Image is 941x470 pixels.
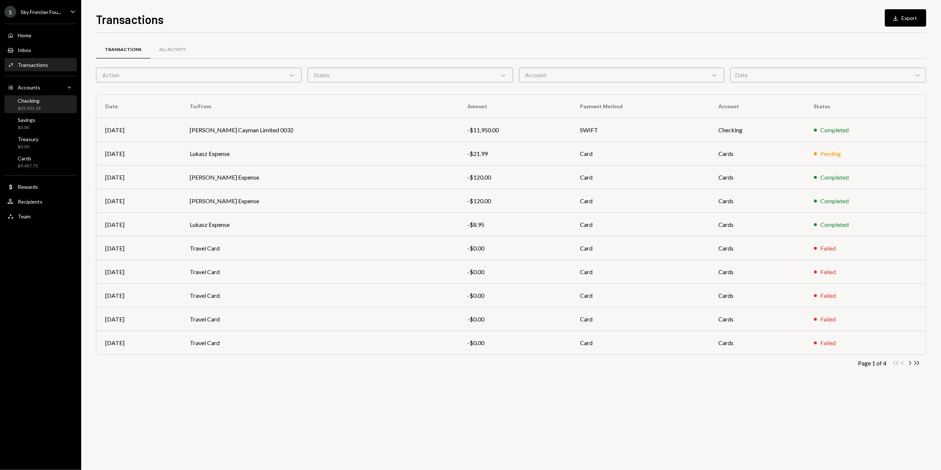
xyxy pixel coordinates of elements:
[181,331,459,355] td: Travel Card
[821,173,849,182] div: Completed
[710,307,805,331] td: Cards
[468,291,562,300] div: -$0.00
[710,166,805,189] td: Cards
[18,163,38,169] div: $9,457.75
[18,136,38,142] div: Treasury
[18,105,41,112] div: $33,501.18
[4,43,77,57] a: Inbox
[181,166,459,189] td: [PERSON_NAME] Expense
[4,81,77,94] a: Accounts
[105,173,172,182] div: [DATE]
[105,244,172,253] div: [DATE]
[18,144,38,150] div: $0.00
[4,210,77,223] a: Team
[710,284,805,307] td: Cards
[18,117,35,123] div: Savings
[4,134,77,151] a: Treasury$0.00
[468,315,562,324] div: -$0.00
[821,126,849,134] div: Completed
[4,195,77,208] a: Recipients
[105,268,172,276] div: [DATE]
[821,315,836,324] div: Failed
[468,126,562,134] div: -$11,950.00
[181,189,459,213] td: [PERSON_NAME] Expense
[468,149,562,158] div: -$21.99
[181,213,459,236] td: Lukasz Expense
[468,244,562,253] div: -$0.00
[150,40,195,59] a: All Activity
[710,118,805,142] td: Checking
[105,338,172,347] div: [DATE]
[4,153,77,171] a: Cards$9,457.75
[18,84,40,91] div: Accounts
[571,236,710,260] td: Card
[18,184,38,190] div: Rewards
[18,198,42,205] div: Recipients
[571,213,710,236] td: Card
[21,9,61,15] div: Sky Frontier Fou...
[571,284,710,307] td: Card
[105,197,172,205] div: [DATE]
[710,189,805,213] td: Cards
[571,189,710,213] td: Card
[821,197,849,205] div: Completed
[821,149,841,158] div: Pending
[821,291,836,300] div: Failed
[159,47,186,53] div: All Activity
[18,98,41,104] div: Checking
[96,12,164,27] h1: Transactions
[468,338,562,347] div: -$0.00
[4,180,77,193] a: Rewards
[468,268,562,276] div: -$0.00
[181,118,459,142] td: [PERSON_NAME] Cayman Limited 0032
[308,68,513,82] div: Status
[18,62,48,68] div: Transactions
[730,68,926,82] div: Date
[821,338,836,347] div: Failed
[571,166,710,189] td: Card
[18,125,35,131] div: $0.00
[181,95,459,118] th: To/From
[96,95,181,118] th: Date
[18,47,31,53] div: Inbox
[571,118,710,142] td: SWIFT
[4,28,77,42] a: Home
[4,58,77,71] a: Transactions
[821,244,836,253] div: Failed
[821,268,836,276] div: Failed
[18,155,38,161] div: Cards
[96,68,302,82] div: Action
[710,142,805,166] td: Cards
[181,236,459,260] td: Travel Card
[181,307,459,331] td: Travel Card
[710,331,805,355] td: Cards
[459,95,571,118] th: Amount
[571,142,710,166] td: Card
[821,220,849,229] div: Completed
[181,284,459,307] td: Travel Card
[105,149,172,158] div: [DATE]
[4,6,16,18] div: S
[571,331,710,355] td: Card
[468,197,562,205] div: -$120.00
[571,95,710,118] th: Payment Method
[571,260,710,284] td: Card
[181,260,459,284] td: Travel Card
[885,9,926,27] button: Export
[571,307,710,331] td: Card
[710,95,805,118] th: Account
[468,220,562,229] div: -$8.95
[710,236,805,260] td: Cards
[18,32,31,38] div: Home
[105,291,172,300] div: [DATE]
[710,260,805,284] td: Cards
[858,360,886,367] div: Page 1 of 4
[519,68,725,82] div: Account
[805,95,926,118] th: Status
[96,40,150,59] a: Transactions
[710,213,805,236] td: Cards
[105,47,141,53] div: Transactions
[105,126,172,134] div: [DATE]
[105,315,172,324] div: [DATE]
[4,95,77,113] a: Checking$33,501.18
